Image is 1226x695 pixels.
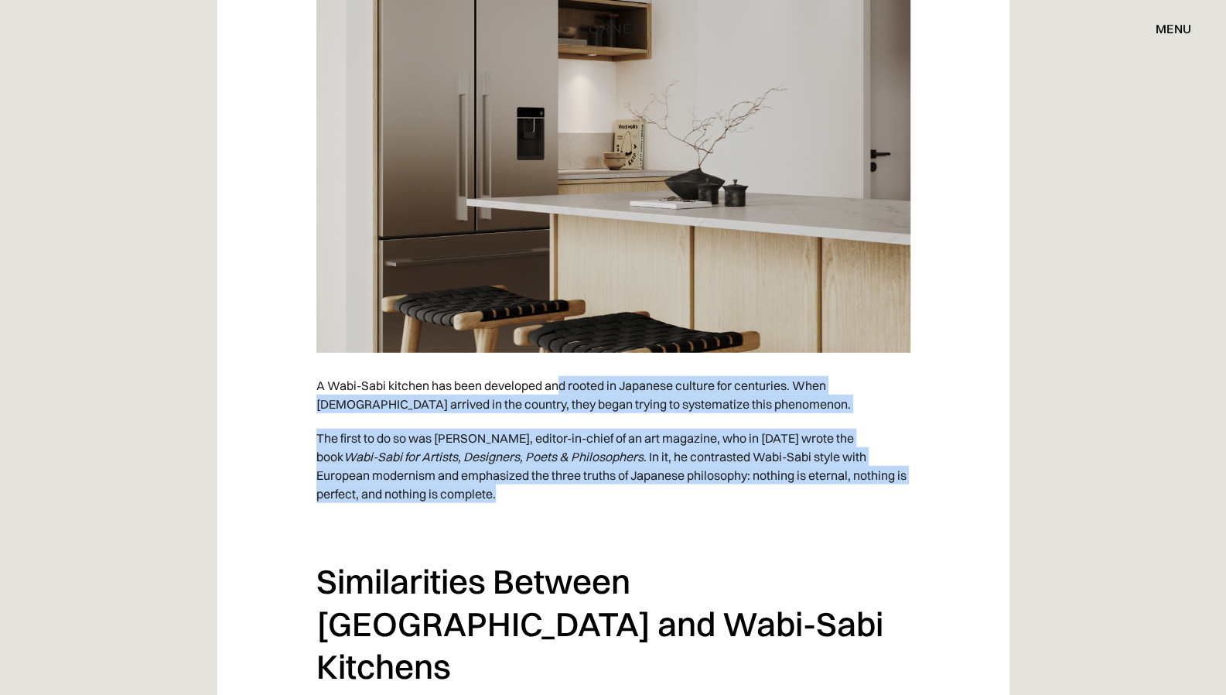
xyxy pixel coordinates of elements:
h2: Similarities Between [GEOGRAPHIC_DATA] and Wabi-Sabi Kitchens [316,560,910,687]
div: menu [1140,15,1191,42]
div: menu [1156,22,1191,35]
p: The first to do so was [PERSON_NAME], editor-in-chief of an art magazine, who in [DATE] wrote the... [316,421,910,511]
em: Wabi-Sabi for Artists, Designers, Poets & Philosophers [343,449,644,464]
p: ‍ [316,511,910,545]
p: A Wabi-Sabi kitchen has been developed and rooted in Japanese culture for centuries. When [DEMOGR... [316,368,910,421]
a: home [561,19,665,39]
